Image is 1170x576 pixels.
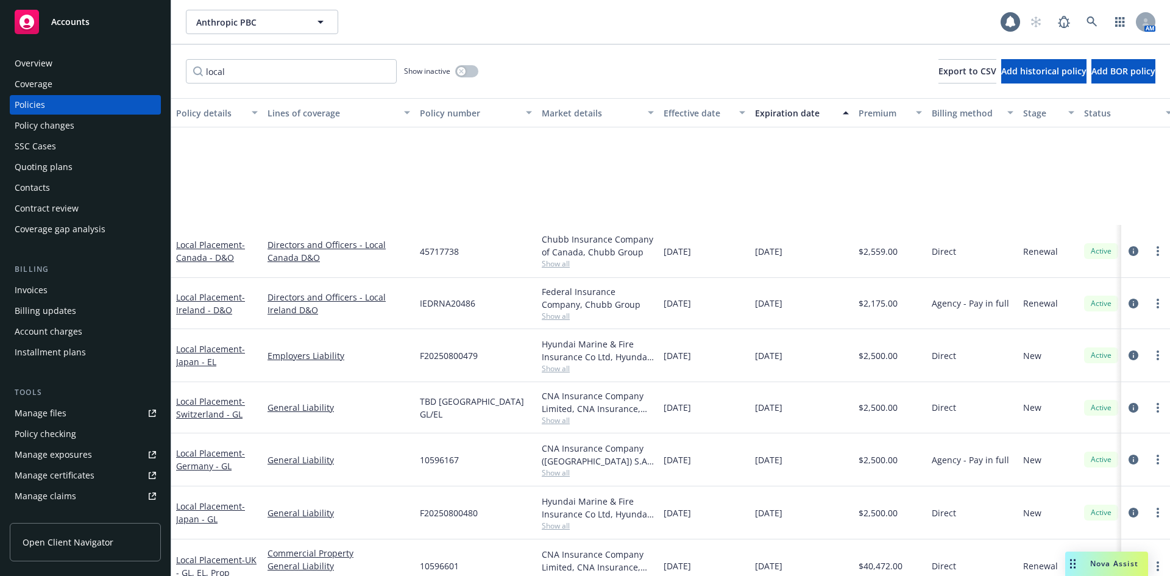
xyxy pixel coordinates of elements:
[176,447,245,472] span: - Germany - GL
[10,178,161,197] a: Contacts
[542,521,654,531] span: Show all
[859,560,902,572] span: $40,472.00
[176,239,245,263] a: Local Placement
[664,560,691,572] span: [DATE]
[10,95,161,115] a: Policies
[10,219,161,239] a: Coverage gap analysis
[176,343,245,368] span: - Japan - EL
[15,280,48,300] div: Invoices
[542,415,654,425] span: Show all
[10,466,161,485] a: Manage certificates
[15,199,79,218] div: Contract review
[15,486,76,506] div: Manage claims
[268,238,410,264] a: Directors and Officers - Local Canada D&O
[755,297,782,310] span: [DATE]
[1024,10,1048,34] a: Start snowing
[1126,400,1141,415] a: circleInformation
[176,500,245,525] span: - Japan - GL
[1089,246,1113,257] span: Active
[1023,560,1058,572] span: Renewal
[1023,245,1058,258] span: Renewal
[755,245,782,258] span: [DATE]
[196,16,302,29] span: Anthropic PBC
[1126,452,1141,467] a: circleInformation
[10,263,161,276] div: Billing
[268,349,410,362] a: Employers Liability
[1089,507,1113,518] span: Active
[268,291,410,316] a: Directors and Officers - Local Ireland D&O
[10,54,161,73] a: Overview
[10,404,161,423] a: Manage files
[10,343,161,362] a: Installment plans
[927,98,1018,127] button: Billing method
[932,349,956,362] span: Direct
[15,445,92,464] div: Manage exposures
[420,107,519,119] div: Policy number
[755,453,782,466] span: [DATE]
[932,297,1009,310] span: Agency - Pay in full
[15,178,50,197] div: Contacts
[1150,452,1165,467] a: more
[1089,350,1113,361] span: Active
[1108,10,1132,34] a: Switch app
[176,500,245,525] a: Local Placement
[1065,552,1148,576] button: Nova Assist
[859,507,898,519] span: $2,500.00
[1023,453,1041,466] span: New
[542,285,654,311] div: Federal Insurance Company, Chubb Group
[10,386,161,399] div: Tools
[664,401,691,414] span: [DATE]
[1150,559,1165,574] a: more
[1126,505,1141,520] a: circleInformation
[268,560,410,572] a: General Liability
[537,98,659,127] button: Market details
[1023,297,1058,310] span: Renewal
[186,59,397,84] input: Filter by keyword...
[542,548,654,574] div: CNA Insurance Company Limited, CNA Insurance, CNA Insurance (International)
[176,447,245,472] a: Local Placement
[1091,65,1155,77] span: Add BOR policy
[10,74,161,94] a: Coverage
[542,311,654,321] span: Show all
[186,10,338,34] button: Anthropic PBC
[10,445,161,464] a: Manage exposures
[859,349,898,362] span: $2,500.00
[15,404,66,423] div: Manage files
[15,157,73,177] div: Quoting plans
[15,116,74,135] div: Policy changes
[1023,107,1061,119] div: Stage
[10,137,161,156] a: SSC Cases
[1023,401,1041,414] span: New
[15,507,72,527] div: Manage BORs
[1018,98,1079,127] button: Stage
[420,507,478,519] span: F20250800480
[1150,296,1165,311] a: more
[664,453,691,466] span: [DATE]
[750,98,854,127] button: Expiration date
[420,245,459,258] span: 45717738
[176,107,244,119] div: Policy details
[542,258,654,269] span: Show all
[420,453,459,466] span: 10596167
[1080,10,1104,34] a: Search
[15,343,86,362] div: Installment plans
[23,536,113,549] span: Open Client Navigator
[542,468,654,478] span: Show all
[542,233,654,258] div: Chubb Insurance Company of Canada, Chubb Group
[404,66,450,76] span: Show inactive
[10,301,161,321] a: Billing updates
[420,560,459,572] span: 10596601
[1091,59,1155,84] button: Add BOR policy
[1150,505,1165,520] a: more
[15,219,105,239] div: Coverage gap analysis
[542,107,640,119] div: Market details
[542,389,654,415] div: CNA Insurance Company Limited, CNA Insurance, CNA Insurance (International)
[859,107,909,119] div: Premium
[171,98,263,127] button: Policy details
[420,395,532,421] span: TBD [GEOGRAPHIC_DATA] GL/EL
[1023,507,1041,519] span: New
[176,343,245,368] a: Local Placement
[1150,400,1165,415] a: more
[854,98,927,127] button: Premium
